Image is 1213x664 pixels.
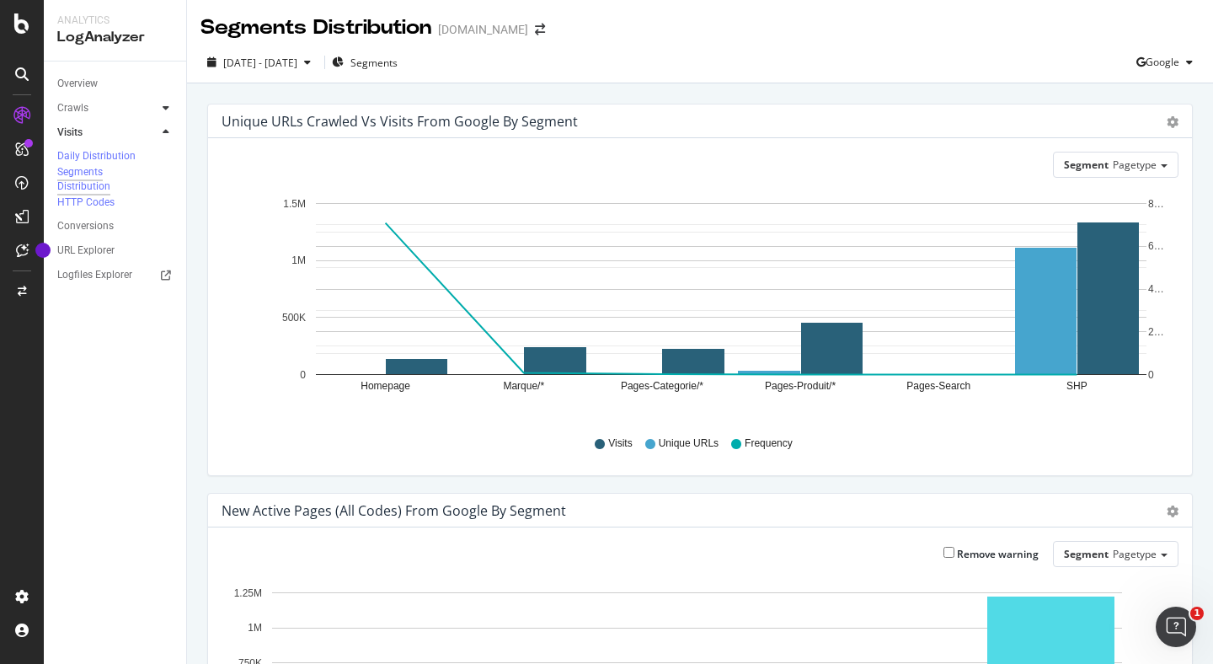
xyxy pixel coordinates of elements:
[222,502,566,519] div: New Active Pages (all codes) from google by Segment
[282,312,306,324] text: 500K
[1113,547,1157,561] span: Pagetype
[57,124,158,142] a: Visits
[745,436,793,451] span: Frequency
[57,195,115,210] div: HTTP Codes
[57,149,136,163] div: Daily Distribution
[57,148,174,165] a: Daily Distribution
[1167,506,1178,517] div: gear
[57,75,98,93] div: Overview
[57,266,132,284] div: Logfiles Explorer
[300,369,306,381] text: 0
[438,21,528,38] div: [DOMAIN_NAME]
[943,547,954,558] input: Remove warning
[57,13,173,28] div: Analytics
[57,124,83,142] div: Visits
[1148,326,1164,338] text: 2…
[1136,49,1200,76] button: Google
[659,436,719,451] span: Unique URLs
[1148,284,1164,296] text: 4…
[765,381,836,393] text: Pages-Produit/*
[1148,198,1164,210] text: 8…
[943,547,1039,561] label: Remove warning
[1146,55,1179,69] span: Google
[1064,158,1109,172] span: Segment
[1066,381,1087,393] text: SHP
[222,191,1166,420] svg: A chart.
[350,56,398,70] span: Segments
[57,242,174,260] a: URL Explorer
[906,381,970,393] text: Pages-Search
[1148,369,1154,381] text: 0
[1167,116,1178,128] div: gear
[1156,607,1196,647] iframe: Intercom live chat
[535,24,545,35] div: arrow-right-arrow-left
[222,113,578,130] div: Unique URLs Crawled vs Visits from google by Segment
[234,587,262,599] text: 1.25M
[57,165,174,194] a: Segments Distribution
[608,436,632,451] span: Visits
[57,99,158,117] a: Crawls
[57,99,88,117] div: Crawls
[200,13,431,42] div: Segments Distribution
[57,266,174,284] a: Logfiles Explorer
[361,381,410,393] text: Homepage
[1113,158,1157,172] span: Pagetype
[1190,607,1204,620] span: 1
[283,198,306,210] text: 1.5M
[57,28,173,47] div: LogAnalyzer
[35,243,51,258] div: Tooltip anchor
[291,255,306,267] text: 1M
[57,75,174,93] a: Overview
[223,56,297,70] span: [DATE] - [DATE]
[200,49,318,76] button: [DATE] - [DATE]
[57,242,115,260] div: URL Explorer
[332,49,398,76] button: Segments
[1064,547,1109,561] span: Segment
[57,194,174,211] a: HTTP Codes
[57,217,114,235] div: Conversions
[1148,241,1164,253] text: 6…
[503,381,544,393] text: Marque/*
[57,217,174,235] a: Conversions
[248,623,262,635] text: 1M
[621,381,703,393] text: Pages-Categorie/*
[57,165,158,194] div: Segments Distribution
